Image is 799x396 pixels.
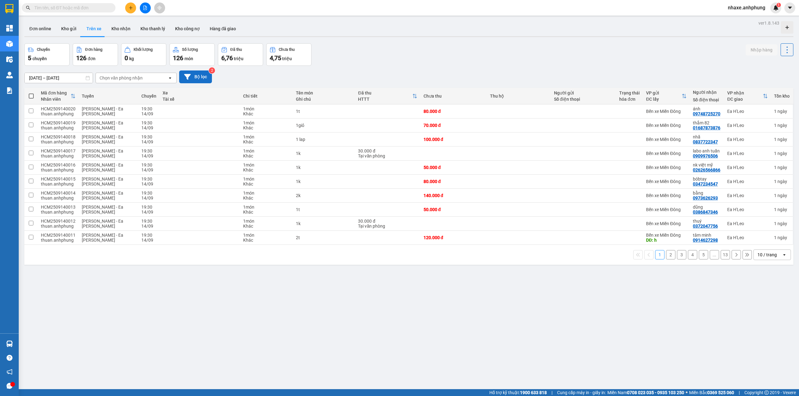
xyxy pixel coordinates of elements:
[141,191,156,196] div: 19:30
[693,210,718,215] div: 0386847346
[76,54,86,62] span: 126
[41,162,76,167] div: HCM2509140016
[56,21,81,36] button: Kho gửi
[41,139,76,144] div: thuan.anhphung
[693,134,721,139] div: nhã
[619,90,640,95] div: Trạng thái
[727,97,763,102] div: ĐC giao
[424,235,484,240] div: 120.000 đ
[230,47,242,52] div: Đã thu
[243,111,290,116] div: Khác
[554,97,613,102] div: Số điện thoại
[551,389,552,396] span: |
[764,390,769,395] span: copyright
[81,21,106,36] button: Trên xe
[82,134,123,144] span: [PERSON_NAME] - Ea [PERSON_NAME]
[41,90,71,95] div: Mã đơn hàng
[243,233,290,238] div: 1 món
[646,233,687,238] div: Bến xe Miền Đông
[358,219,417,224] div: 30.000 đ
[727,207,768,212] div: Ea H'Leo
[26,6,30,10] span: search
[41,134,76,139] div: HCM2509140018
[169,43,215,66] button: Số lượng126món
[6,25,13,31] img: dashboard-icon
[520,390,547,395] strong: 1900 633 818
[7,355,12,361] span: question-circle
[296,235,352,240] div: 2t
[424,193,484,198] div: 140.000 đ
[777,165,787,170] span: ngày
[82,94,135,99] div: Tuyến
[243,238,290,243] div: Khác
[774,165,790,170] div: 1
[24,43,70,66] button: Chuyến5chuyến
[646,207,687,212] div: Bến xe Miền Đông
[296,151,352,156] div: 1k
[746,44,777,56] button: Nhập hàng
[774,151,790,156] div: 1
[243,176,290,181] div: 1 món
[179,70,212,83] button: Bộ lọc
[727,109,768,114] div: Ea H'Leo
[724,88,771,104] th: Toggle SortBy
[243,106,290,111] div: 1 món
[7,383,12,389] span: message
[646,193,687,198] div: Bến xe Miền Đông
[234,56,243,61] span: triệu
[689,389,734,396] span: Miền Bắc
[82,162,123,172] span: [PERSON_NAME] - Ea [PERSON_NAME]
[140,2,151,13] button: file-add
[774,123,790,128] div: 1
[141,120,156,125] div: 19:30
[73,43,118,66] button: Đơn hàng126đơn
[693,219,721,224] div: thuý
[82,191,123,200] span: [PERSON_NAME] - Ea [PERSON_NAME]
[607,389,684,396] span: Miền Nam
[693,196,718,200] div: 0973626293
[141,125,156,130] div: 14/09
[282,56,292,61] span: triệu
[154,2,165,13] button: aim
[88,56,96,61] span: đơn
[358,224,417,229] div: Tại văn phòng
[693,167,720,172] div: 02626566866
[141,134,156,139] div: 19:30
[358,90,412,95] div: Đã thu
[5,4,13,13] img: logo-vxr
[727,235,768,240] div: Ea H'Leo
[243,148,290,153] div: 1 món
[296,165,352,170] div: 1k
[693,176,721,181] div: bóbtay
[41,125,76,130] div: thuan.anhphung
[727,221,768,226] div: Ea H'Leo
[727,137,768,142] div: Ea H'Leo
[655,250,664,259] button: 1
[296,193,352,198] div: 2k
[777,3,781,7] sup: 1
[143,6,147,10] span: file-add
[489,389,547,396] span: Hỗ trợ kỹ thuật:
[296,179,352,184] div: 1k
[82,148,123,158] span: [PERSON_NAME] - Ea [PERSON_NAME]
[141,238,156,243] div: 14/09
[557,389,606,396] span: Cung cấp máy in - giấy in:
[168,75,173,80] svg: open
[646,137,687,142] div: Bến xe Miền Đông
[41,120,76,125] div: HCM2509140019
[490,94,547,99] div: Thu hộ
[243,224,290,229] div: Khác
[693,125,720,130] div: 01687873876
[424,179,484,184] div: 80.000 đ
[270,54,281,62] span: 4,75
[296,123,352,128] div: 1giỏ
[296,221,352,226] div: 1k
[41,191,76,196] div: HCM2509140014
[693,111,720,116] div: 09748725270
[646,109,687,114] div: Bến xe Miền Đông
[41,176,76,181] div: HCM2509140015
[787,5,793,11] span: caret-down
[157,6,162,10] span: aim
[646,97,682,102] div: ĐC lấy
